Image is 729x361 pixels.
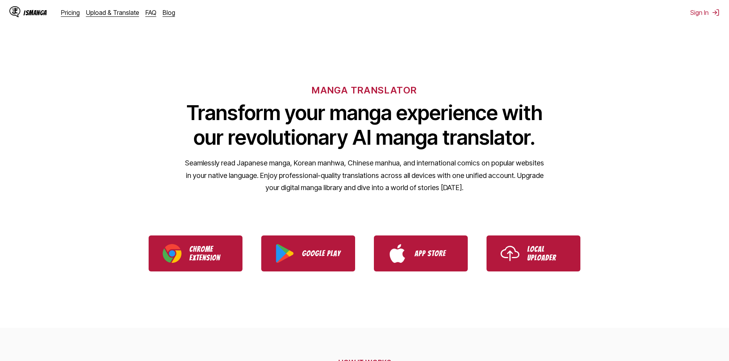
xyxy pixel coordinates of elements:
a: Download IsManga from Google Play [261,235,355,271]
a: Blog [163,9,175,16]
p: Local Uploader [527,245,566,262]
img: Chrome logo [163,244,181,263]
img: Sign out [712,9,720,16]
a: Use IsManga Local Uploader [487,235,580,271]
img: Google Play logo [275,244,294,263]
p: Google Play [302,249,341,258]
a: Pricing [61,9,80,16]
img: Upload icon [501,244,519,263]
div: IsManga [23,9,47,16]
a: IsManga LogoIsManga [9,6,61,19]
button: Sign In [690,9,720,16]
p: Chrome Extension [189,245,228,262]
a: Upload & Translate [86,9,139,16]
a: Download IsManga Chrome Extension [149,235,242,271]
a: Download IsManga from App Store [374,235,468,271]
h6: MANGA TRANSLATOR [312,84,417,96]
h1: Transform your manga experience with our revolutionary AI manga translator. [185,101,544,150]
img: IsManga Logo [9,6,20,17]
p: App Store [415,249,454,258]
img: App Store logo [388,244,407,263]
p: Seamlessly read Japanese manga, Korean manhwa, Chinese manhua, and international comics on popula... [185,157,544,194]
a: FAQ [145,9,156,16]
